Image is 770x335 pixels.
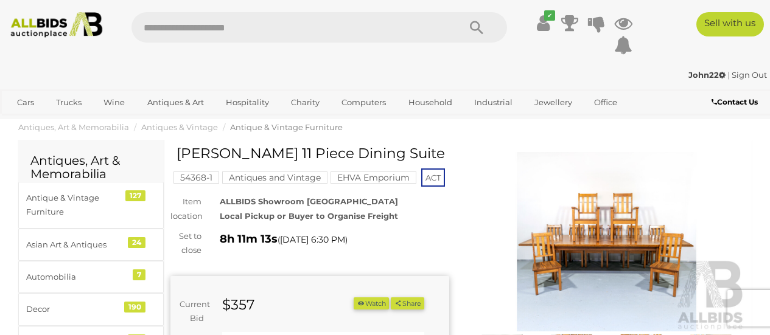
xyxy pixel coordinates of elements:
a: [GEOGRAPHIC_DATA] [56,112,158,133]
strong: 8h 11m 13s [220,232,278,246]
span: [DATE] 6:30 PM [280,234,345,245]
b: Contact Us [712,97,758,106]
a: Antique & Vintage Furniture 127 [18,182,164,229]
a: Contact Us [712,95,761,109]
a: Household [401,92,460,112]
a: Sign Out [732,70,767,80]
img: Jimmy Possum 11 Piece Dining Suite [467,152,746,331]
a: Asian Art & Antiques 24 [18,229,164,261]
h1: [PERSON_NAME] 11 Piece Dining Suite [177,146,446,161]
i: ✔ [544,10,555,21]
div: Asian Art & Antiques [26,238,127,252]
img: Allbids.com.au [5,12,107,38]
h2: Antiques, Art & Memorabilia [30,154,152,181]
a: Trucks [48,92,89,112]
a: Jewellery [527,92,580,112]
a: Computers [334,92,394,112]
a: EHVA Emporium [331,173,416,182]
a: Wine [96,92,133,112]
strong: Local Pickup or Buyer to Organise Freight [220,211,398,221]
li: Watch this item [354,297,389,310]
button: Share [391,297,424,310]
span: ( ) [278,235,348,244]
div: Decor [26,302,127,316]
a: Hospitality [218,92,277,112]
div: 7 [133,269,145,280]
a: Antiques and Vintage [222,173,327,182]
a: Automobilia 7 [18,261,164,293]
span: ACT [421,168,445,187]
a: Decor 190 [18,293,164,325]
a: Antiques, Art & Memorabilia [18,122,129,132]
div: Antique & Vintage Furniture [26,191,127,219]
mark: EHVA Emporium [331,171,416,184]
strong: John22 [688,70,726,80]
a: Sell with us [696,12,764,36]
a: Antiques & Art [139,92,212,112]
div: Item location [161,195,211,223]
a: Industrial [466,92,520,112]
div: Automobilia [26,270,127,284]
a: ✔ [534,12,552,34]
div: 24 [128,237,145,248]
strong: $357 [222,296,255,313]
div: 190 [124,302,145,313]
a: Charity [283,92,327,112]
div: Current Bid [170,297,213,326]
a: Antiques & Vintage [141,122,218,132]
strong: ALLBIDS Showroom [GEOGRAPHIC_DATA] [220,196,398,206]
a: Office [586,92,625,112]
span: | [727,70,730,80]
mark: Antiques and Vintage [222,171,327,184]
button: Watch [354,297,389,310]
a: John22 [688,70,727,80]
div: 127 [125,190,145,201]
a: 54368-1 [173,173,219,182]
a: Antique & Vintage Furniture [230,122,343,132]
div: Set to close [161,229,211,258]
button: Search [446,12,507,43]
mark: 54368-1 [173,171,219,184]
a: Cars [9,92,42,112]
a: Sports [9,112,50,133]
